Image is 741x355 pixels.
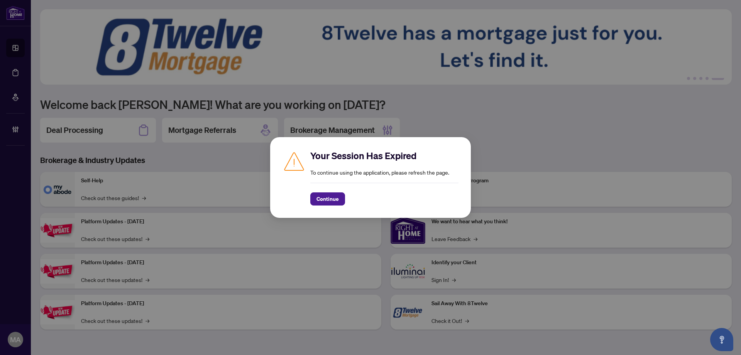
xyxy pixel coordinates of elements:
h2: Your Session Has Expired [310,149,458,162]
div: To continue using the application, please refresh the page. [310,149,458,206]
img: Caution icon [283,149,306,173]
span: Continue [316,193,339,205]
button: Open asap [710,328,733,351]
button: Continue [310,192,345,206]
